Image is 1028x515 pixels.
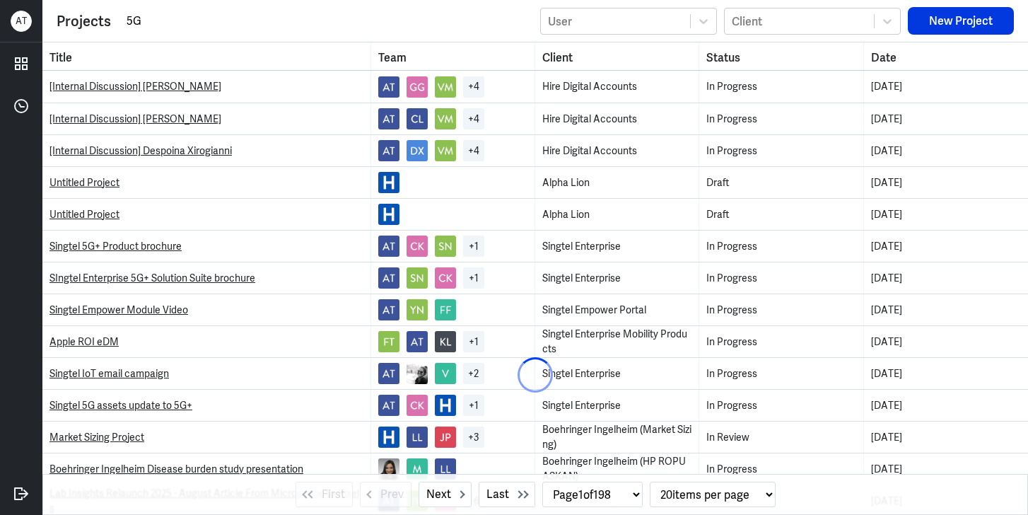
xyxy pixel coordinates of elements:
[426,486,451,503] span: Next
[732,13,762,28] div: Client
[479,482,535,507] button: Last
[322,486,345,503] span: First
[908,7,1014,35] button: New Project
[57,11,111,32] div: Projects
[548,13,572,28] div: User
[125,11,533,32] input: Search
[11,11,32,32] div: A T
[486,486,509,503] span: Last
[419,482,472,507] button: Next
[360,482,411,507] button: Prev
[296,482,353,507] button: First
[380,486,404,503] span: Prev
